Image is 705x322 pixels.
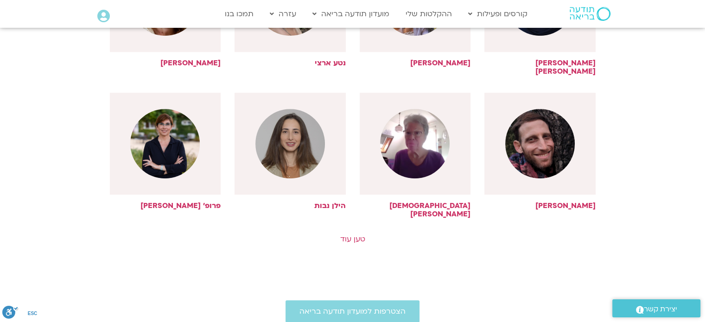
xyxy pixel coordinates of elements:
a: [DEMOGRAPHIC_DATA][PERSON_NAME] [360,93,471,218]
a: יצירת קשר [612,299,700,317]
h6: הילן נבות [235,202,346,210]
h6: פרופ' [PERSON_NAME] [110,202,221,210]
a: קורסים ופעילות [464,5,532,23]
img: %D7%93%D7%A8-%D7%A0%D7%90%D7%95%D7%94-%D7%9C%D7%95%D7%99%D7%98-%D7%91%D7%9F-%D7%A0%D7%95%D7%9F-%D... [130,109,200,178]
a: [PERSON_NAME] [484,93,596,210]
span: הצטרפות למועדון תודעה בריאה [299,307,406,316]
img: %D7%99%D7%94%D7%95%D7%93%D7%99%D7%AA-%D7%9C%D7%95%D7%91%D7%9C.jpg [380,109,450,178]
a: הילן נבות [235,93,346,210]
h6: [PERSON_NAME] [110,59,221,67]
a: ההקלטות שלי [401,5,457,23]
a: פרופ' [PERSON_NAME] [110,93,221,210]
a: עזרה [265,5,301,23]
h6: [PERSON_NAME] [360,59,471,67]
h6: [PERSON_NAME] [484,202,596,210]
img: תודעה בריאה [570,7,610,21]
a: תמכו בנו [220,5,258,23]
h6: [DEMOGRAPHIC_DATA][PERSON_NAME] [360,202,471,218]
img: %D7%94%D7%99%D7%9C%D7%9F-%D7%A0%D7%91%D7%95%D7%AA-%D7%A2%D7%9E%D7%95%D7%93-%D7%9E%D7%A8%D7%A6%D7%... [255,109,325,178]
a: מועדון תודעה בריאה [308,5,394,23]
img: WhatsApp-Image-2025-03-05-at-10.27.06.jpeg [505,109,575,178]
a: טען עוד [340,234,365,244]
h6: [PERSON_NAME] [PERSON_NAME] [484,59,596,76]
h6: נטע ארצי [235,59,346,67]
span: יצירת קשר [644,303,677,316]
